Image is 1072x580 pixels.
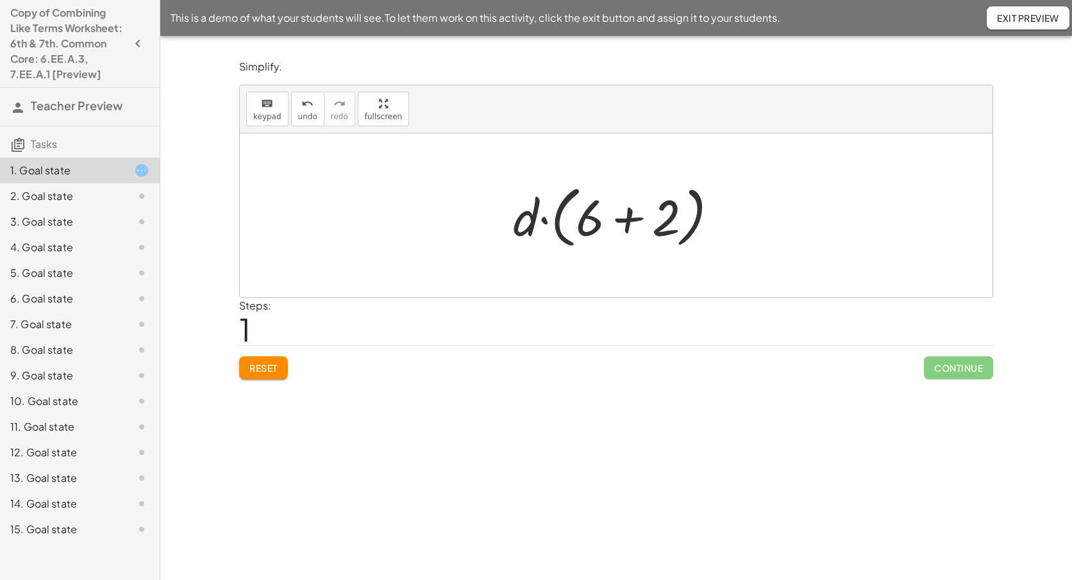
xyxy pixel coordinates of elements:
div: 15. Goal state [10,522,113,537]
div: 3. Goal state [10,214,113,229]
h4: Copy of Combining Like Terms Worksheet: 6th & 7th. Common Core: 6.EE.A.3, 7.EE.A.1 [Preview] [10,5,126,82]
span: 1 [239,310,251,349]
i: Task not started. [134,522,149,537]
button: Reset [239,356,288,379]
span: This is a demo of what your students will see. To let them work on this activity, click the exit ... [171,10,780,26]
div: 13. Goal state [10,470,113,486]
i: undo [301,96,314,112]
i: Task not started. [134,342,149,358]
i: Task not started. [134,317,149,332]
div: 2. Goal state [10,188,113,204]
i: Task not started. [134,188,149,204]
span: Reset [249,362,278,374]
i: Task not started. [134,394,149,409]
button: undoundo [291,92,324,126]
span: redo [331,112,348,121]
span: fullscreen [365,112,402,121]
div: 6. Goal state [10,291,113,306]
div: 5. Goal state [10,265,113,281]
button: keyboardkeypad [246,92,289,126]
button: redoredo [324,92,355,126]
i: Task not started. [134,265,149,281]
i: Task started. [134,163,149,178]
i: Task not started. [134,445,149,460]
span: keypad [253,112,281,121]
span: Exit Preview [997,12,1059,24]
i: Task not started. [134,419,149,435]
i: Task not started. [134,240,149,255]
div: 4. Goal state [10,240,113,255]
div: 10. Goal state [10,394,113,409]
div: 7. Goal state [10,317,113,332]
span: undo [298,112,317,121]
span: Teacher Preview [31,98,122,113]
span: Tasks [31,137,57,151]
div: 8. Goal state [10,342,113,358]
div: 1. Goal state [10,163,113,178]
label: Steps: [239,299,271,312]
button: Exit Preview [987,6,1069,29]
div: 12. Goal state [10,445,113,460]
p: Simplify. [239,60,993,74]
i: keyboard [261,96,273,112]
button: fullscreen [358,92,409,126]
i: Task not started. [134,496,149,511]
i: Task not started. [134,291,149,306]
div: 14. Goal state [10,496,113,511]
div: 9. Goal state [10,368,113,383]
i: Task not started. [134,214,149,229]
i: Task not started. [134,368,149,383]
i: Task not started. [134,470,149,486]
div: 11. Goal state [10,419,113,435]
i: redo [333,96,346,112]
